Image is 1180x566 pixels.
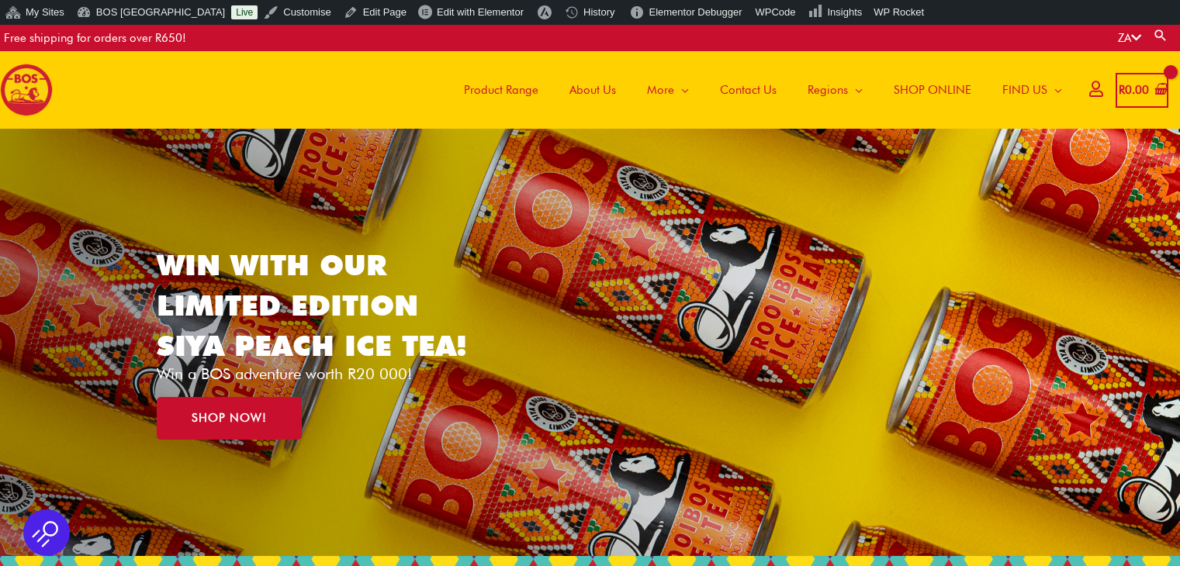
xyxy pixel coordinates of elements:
[464,67,538,113] span: Product Range
[720,67,777,113] span: Contact Us
[554,51,632,129] a: About Us
[792,51,878,129] a: Regions
[1118,31,1141,45] a: ZA
[808,67,848,113] span: Regions
[1116,73,1168,108] a: View Shopping Cart, empty
[647,67,674,113] span: More
[704,51,792,129] a: Contact Us
[157,397,302,440] a: SHOP NOW!
[1119,83,1149,97] bdi: 0.00
[1119,83,1125,97] span: R
[632,51,704,129] a: More
[437,6,524,18] span: Edit with Elementor
[231,5,258,19] a: Live
[4,25,186,51] div: Free shipping for orders over R650!
[448,51,554,129] a: Product Range
[569,67,616,113] span: About Us
[894,67,971,113] span: SHOP ONLINE
[1153,28,1168,43] a: Search button
[157,366,491,381] p: Win a BOS adventure worth R20 000!
[192,412,267,424] span: SHOP NOW!
[1002,67,1047,113] span: FIND US
[157,247,467,363] a: WIN WITH OUR LIMITED EDITION SIYA PEACH ICE TEA!
[878,51,987,129] a: SHOP ONLINE
[437,51,1078,129] nav: Site Navigation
